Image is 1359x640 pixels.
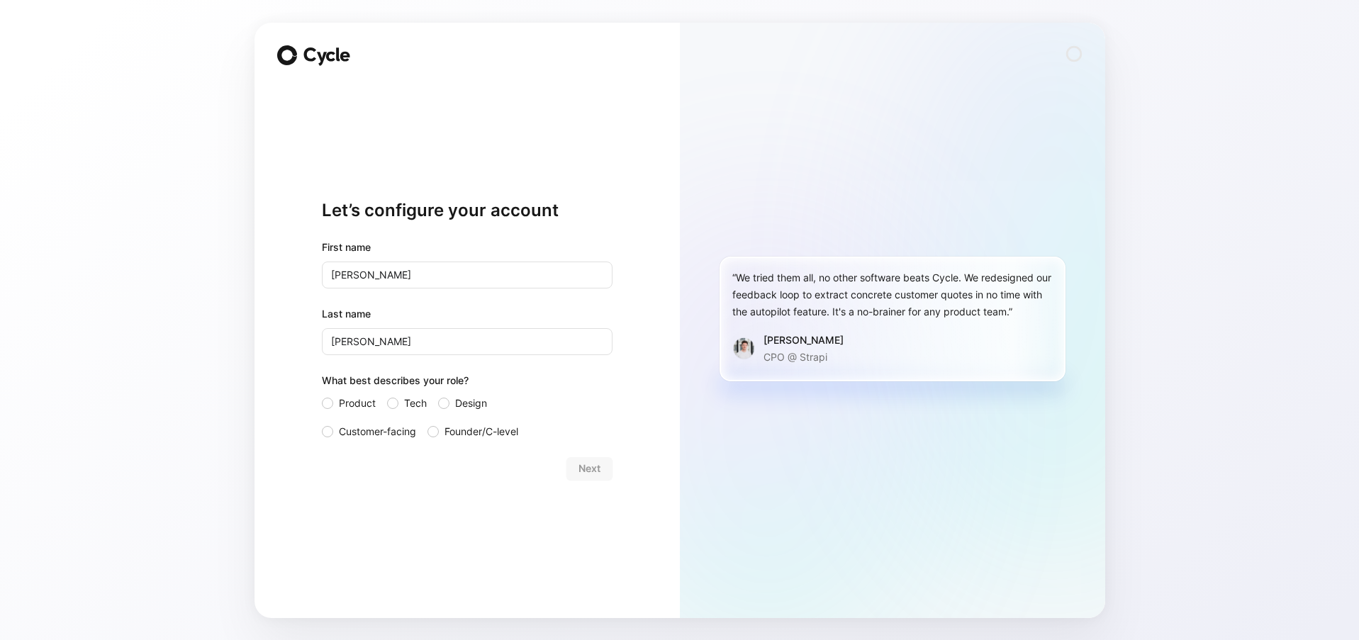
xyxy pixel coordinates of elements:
[732,269,1053,320] div: “We tried them all, no other software beats Cycle. We redesigned our feedback loop to extract con...
[322,262,613,288] input: John
[339,395,376,412] span: Product
[764,349,844,366] p: CPO @ Strapi
[322,199,613,222] h1: Let’s configure your account
[322,372,613,395] div: What best describes your role?
[322,328,613,355] input: Doe
[404,395,427,412] span: Tech
[339,423,416,440] span: Customer-facing
[322,305,613,322] label: Last name
[455,395,487,412] span: Design
[322,239,613,256] div: First name
[444,423,518,440] span: Founder/C-level
[764,332,844,349] div: [PERSON_NAME]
